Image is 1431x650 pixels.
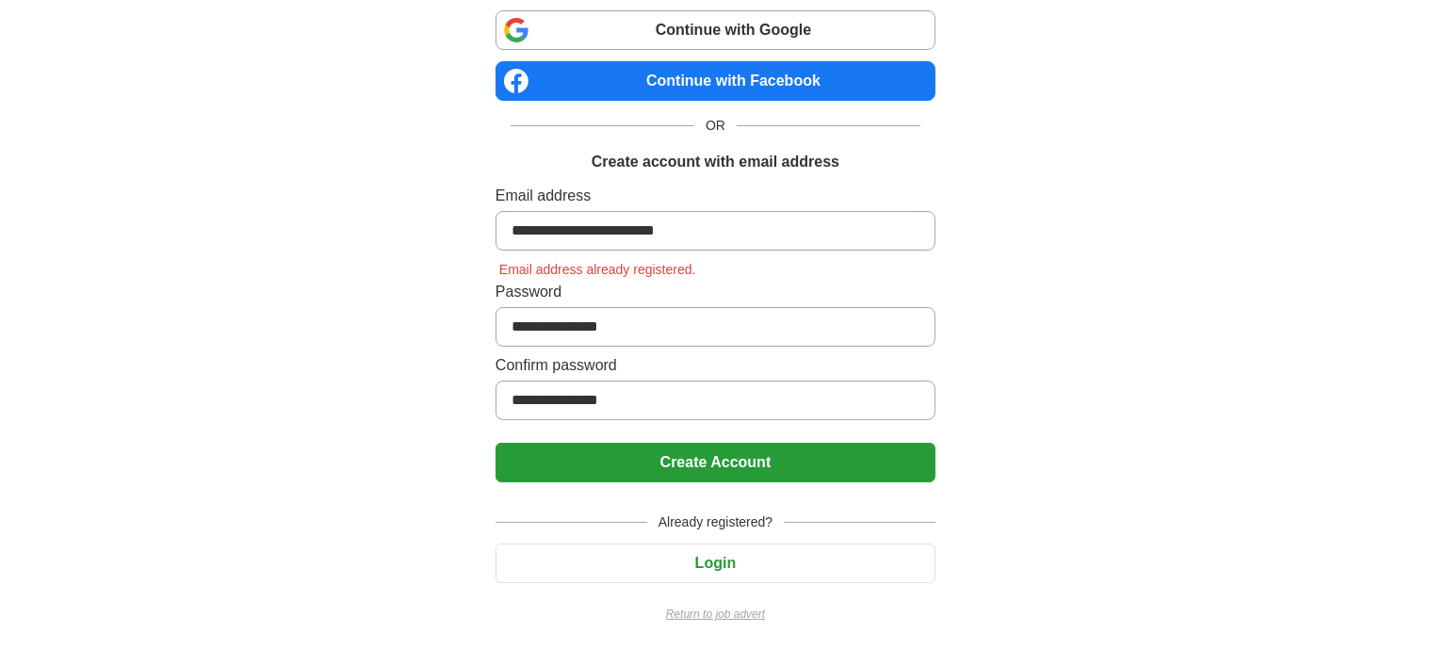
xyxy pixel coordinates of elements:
[496,61,935,101] a: Continue with Facebook
[647,512,784,532] span: Already registered?
[496,281,935,303] label: Password
[496,262,700,277] span: Email address already registered.
[694,116,737,136] span: OR
[496,354,935,377] label: Confirm password
[496,185,935,207] label: Email address
[496,10,935,50] a: Continue with Google
[496,555,935,571] a: Login
[496,544,935,583] button: Login
[496,443,935,482] button: Create Account
[592,151,839,173] h1: Create account with email address
[496,606,935,623] a: Return to job advert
